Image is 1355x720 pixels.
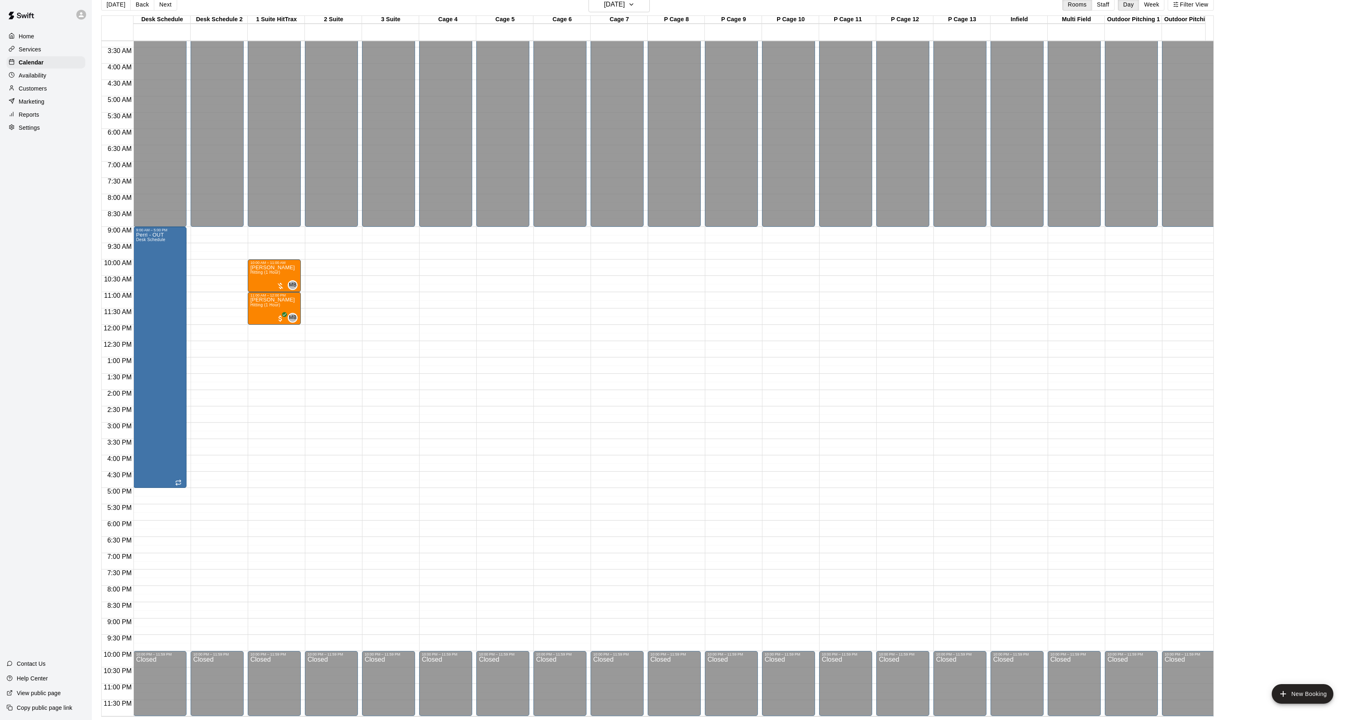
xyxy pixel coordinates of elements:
div: Mike Badala [288,280,298,290]
span: Mike Badala [291,313,298,323]
span: 3:30 AM [106,47,134,54]
div: Home [7,30,85,42]
div: Closed [307,656,355,719]
div: Services [7,43,85,55]
div: Closed [993,656,1041,719]
div: Closed [193,656,241,719]
span: 11:00 AM [102,292,134,299]
span: 4:00 AM [106,64,134,71]
span: 6:00 PM [105,521,134,527]
div: 10:00 PM – 11:59 PM: Closed [133,651,187,716]
div: Closed [364,656,413,719]
div: 3 Suite [362,16,419,24]
span: 12:30 PM [102,341,133,348]
div: Settings [7,122,85,134]
div: 9:00 AM – 5:00 PM: Perri - OUT [133,227,187,488]
span: 8:00 PM [105,586,134,593]
div: Closed [879,656,927,719]
span: Desk Schedule [136,237,165,242]
p: Help Center [17,674,48,682]
p: Services [19,45,41,53]
a: Calendar [7,56,85,69]
div: 10:00 PM – 11:59 PM [764,652,813,656]
span: MB [289,281,297,289]
span: 6:30 AM [106,145,134,152]
div: 10:00 PM – 11:59 PM: Closed [248,651,301,716]
div: Cage 5 [476,16,533,24]
div: 10:00 PM – 11:59 PM: Closed [705,651,758,716]
div: Cage 7 [591,16,648,24]
div: 10:00 PM – 11:59 PM [1107,652,1155,656]
span: Mike Badala [291,280,298,290]
div: Customers [7,82,85,95]
div: Closed [250,656,298,719]
div: Closed [1164,656,1213,719]
div: 10:00 PM – 11:59 PM [193,652,241,656]
span: 6:00 AM [106,129,134,136]
span: 7:30 AM [106,178,134,185]
span: 1:30 PM [105,374,134,381]
div: 10:00 PM – 11:59 PM: Closed [533,651,586,716]
div: 10:00 PM – 11:59 PM [936,652,984,656]
a: Marketing [7,95,85,108]
div: Closed [1050,656,1098,719]
span: 10:30 AM [102,276,134,283]
div: Multi Field [1048,16,1105,24]
div: 10:00 AM – 11:00 AM: Hitting (1 Hour) [248,259,301,292]
span: 6:30 PM [105,537,134,544]
div: 10:00 PM – 11:59 PM: Closed [648,651,701,716]
span: 10:00 AM [102,259,134,266]
div: 10:00 PM – 11:59 PM [307,652,355,656]
div: Closed [650,656,698,719]
div: Outdoor Pitching 2 [1162,16,1219,24]
span: 5:30 PM [105,504,134,511]
span: 9:30 PM [105,635,134,642]
span: 11:00 PM [102,684,133,691]
span: 9:00 AM [106,227,134,234]
p: Contact Us [17,660,46,668]
span: 11:30 PM [102,700,133,707]
div: 10:00 PM – 11:59 PM [707,652,755,656]
span: Hitting (1 Hour) [250,270,280,275]
span: 1:00 PM [105,357,134,364]
p: Reports [19,111,39,119]
p: Availability [19,71,47,80]
div: 10:00 PM – 11:59 PM [250,652,298,656]
span: 8:30 PM [105,602,134,609]
div: 10:00 PM – 11:59 PM [993,652,1041,656]
div: 10:00 PM – 11:59 PM: Closed [876,651,929,716]
div: 9:00 AM – 5:00 PM [136,228,184,232]
p: Settings [19,124,40,132]
span: 9:00 PM [105,618,134,625]
div: 10:00 PM – 11:59 PM [479,652,527,656]
span: MB [289,314,297,322]
div: Closed [422,656,470,719]
div: Outdoor Pitching 1 [1105,16,1162,24]
div: Closed [479,656,527,719]
div: 10:00 PM – 11:59 PM: Closed [591,651,644,716]
span: 7:00 AM [106,162,134,168]
div: 10:00 PM – 11:59 PM: Closed [1048,651,1101,716]
div: 10:00 PM – 11:59 PM: Closed [362,651,415,716]
div: 10:00 PM – 11:59 PM: Closed [933,651,986,716]
div: 10:00 PM – 11:59 PM [650,652,698,656]
span: Hitting (1 Hour) [250,303,280,307]
div: 10:00 PM – 11:59 PM: Closed [1105,651,1158,716]
span: 5:30 AM [106,113,134,120]
div: 10:00 PM – 11:59 PM [593,652,641,656]
div: Availability [7,69,85,82]
div: Closed [707,656,755,719]
a: Reports [7,109,85,121]
span: All customers have paid [276,315,284,323]
p: Home [19,32,34,40]
div: Closed [1107,656,1155,719]
div: Desk Schedule [133,16,191,24]
span: 8:30 AM [106,210,134,217]
div: 11:00 AM – 12:00 PM [250,293,298,297]
div: 10:00 PM – 11:59 PM [536,652,584,656]
div: 1 Suite HitTrax [248,16,305,24]
div: 10:00 PM – 11:59 PM: Closed [191,651,244,716]
span: 9:30 AM [106,243,134,250]
div: Closed [593,656,641,719]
